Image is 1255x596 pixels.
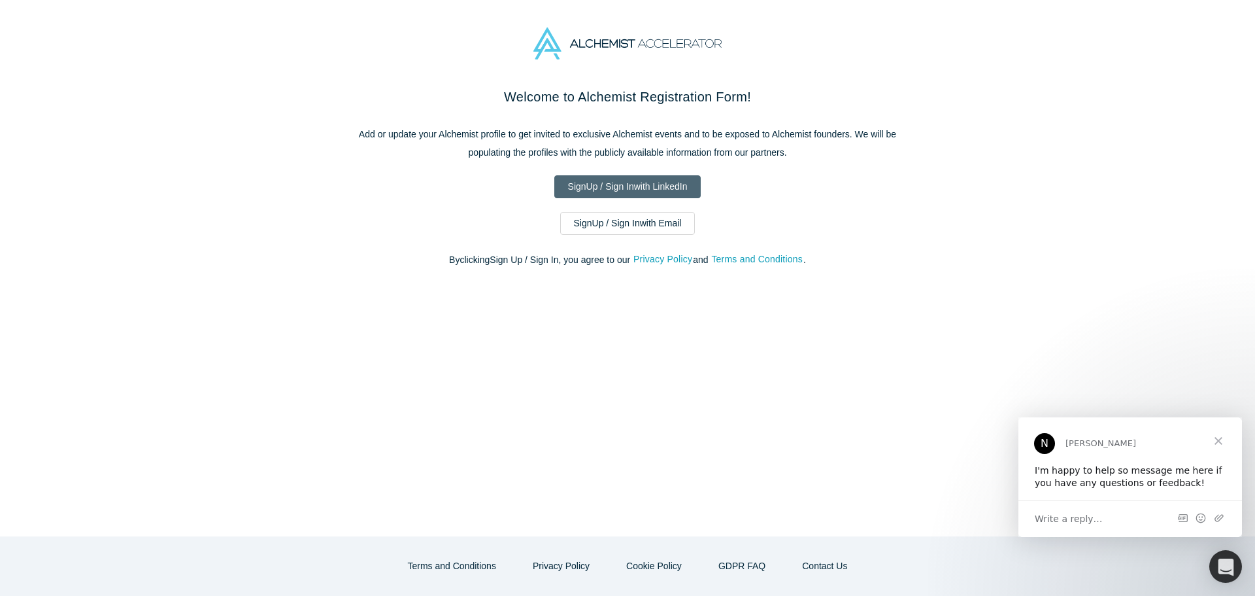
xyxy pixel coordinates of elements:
a: GDPR FAQ [705,555,779,578]
button: Terms and Conditions [711,252,803,267]
iframe: Intercom live chat message [1018,417,1242,537]
img: Alchemist Accelerator Logo [533,27,722,60]
button: Terms and Conditions [394,555,510,578]
p: Add or update your Alchemist profile to get invited to exclusive Alchemist events and to be expos... [353,125,902,162]
h2: Welcome to Alchemist Registration Form! [353,87,902,107]
button: Contact Us [788,555,861,578]
p: By clicking Sign Up / Sign In , you agree to our and . [353,253,902,267]
button: Privacy Policy [519,555,603,578]
button: Privacy Policy [633,252,693,267]
a: SignUp / Sign Inwith Email [560,212,695,235]
a: SignUp / Sign Inwith LinkedIn [554,175,701,198]
button: Cookie Policy [612,555,695,578]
